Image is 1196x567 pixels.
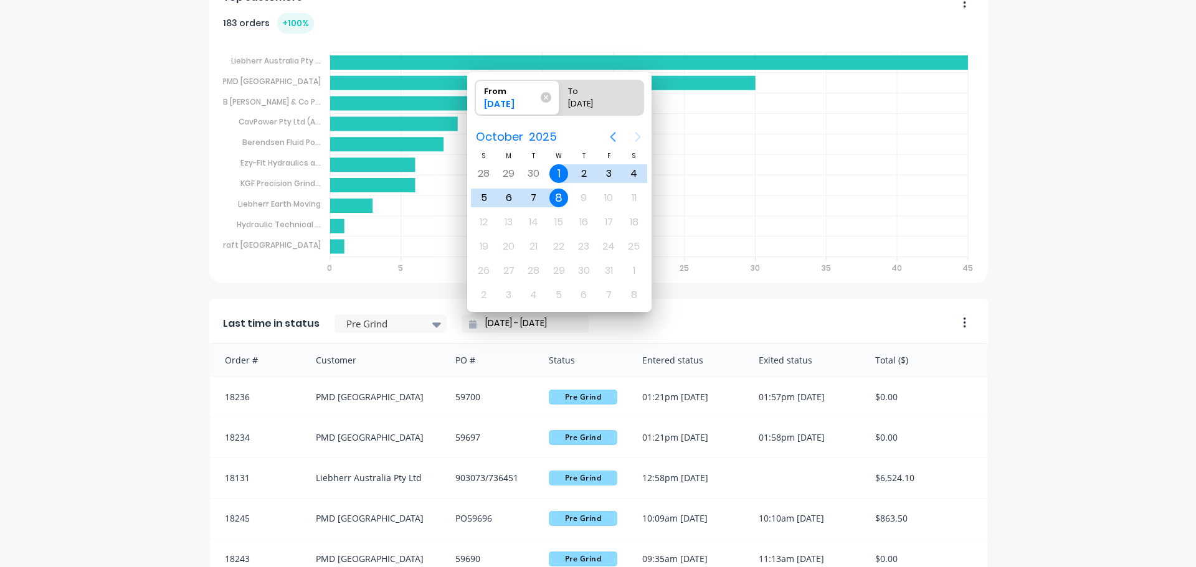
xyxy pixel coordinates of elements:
div: Tuesday, November 4, 2025 [524,286,543,304]
tspan: Berendsen Fluid Po... [242,137,321,148]
tspan: MB [PERSON_NAME] & Co P... [217,96,321,106]
div: + 100 % [277,13,314,34]
tspan: Liebherr Earth Moving [238,199,321,209]
div: Order # [210,344,303,377]
button: October2025 [468,126,565,148]
div: 18245 [210,499,303,538]
tspan: 40 [892,263,903,273]
tspan: Liebherr Australia Pty ... [231,55,321,66]
div: $0.00 [863,377,987,417]
div: PO # [443,344,536,377]
span: Pre Grind [549,430,617,445]
div: 59700 [443,377,536,417]
div: Thursday, October 30, 2025 [574,261,593,280]
div: Friday, November 7, 2025 [599,286,618,304]
tspan: CavPower Pty Ltd (A... [239,116,321,127]
div: 01:58pm [DATE] [746,418,863,457]
div: [DATE] [563,98,627,115]
div: Sunday, September 28, 2025 [475,164,493,183]
div: Tuesday, September 30, 2025 [524,164,543,183]
div: Sunday, October 26, 2025 [475,261,493,280]
div: Sunday, October 5, 2025 [475,189,493,207]
tspan: PMD [GEOGRAPHIC_DATA] [222,76,321,87]
div: Saturday, October 11, 2025 [625,189,643,207]
tspan: Ezy-Fit Hydraulics a... [240,157,321,168]
div: [DATE] [479,98,543,115]
div: $863.50 [863,499,987,538]
div: Status [536,344,630,377]
span: Pre Grind [549,551,617,566]
div: PMD [GEOGRAPHIC_DATA] [303,418,444,457]
div: Saturday, October 4, 2025 [625,164,643,183]
input: Filter by date [477,314,584,333]
tspan: KGF Precision Grind... [240,178,321,189]
div: Sunday, October 19, 2025 [475,237,493,256]
div: Total ($) [863,344,987,377]
div: $0.00 [863,418,987,457]
div: Tuesday, October 21, 2025 [524,237,543,256]
div: Saturday, November 1, 2025 [625,261,643,280]
div: Monday, November 3, 2025 [500,286,518,304]
div: Saturday, November 8, 2025 [625,286,643,304]
div: From [479,80,543,98]
div: Wednesday, October 15, 2025 [549,213,568,232]
div: Monday, October 13, 2025 [500,213,518,232]
div: T [521,151,546,161]
div: M [496,151,521,161]
tspan: 45 [963,263,974,273]
div: PMD [GEOGRAPHIC_DATA] [303,377,444,417]
div: Thursday, October 23, 2025 [574,237,593,256]
div: Wednesday, October 29, 2025 [549,261,568,280]
div: 01:57pm [DATE] [746,377,863,417]
div: Friday, October 31, 2025 [599,261,618,280]
tspan: 35 [822,263,831,273]
tspan: Toolcraft [GEOGRAPHIC_DATA] [201,240,321,250]
div: Monday, September 29, 2025 [500,164,518,183]
div: Wednesday, November 5, 2025 [549,286,568,304]
span: Pre Grind [549,511,617,526]
div: S [472,151,496,161]
tspan: 5 [398,263,403,273]
div: Wednesday, October 22, 2025 [549,237,568,256]
div: W [546,151,571,161]
button: Next page [625,124,650,149]
div: Thursday, October 2, 2025 [574,164,593,183]
div: 10:10am [DATE] [746,499,863,538]
div: Monday, October 6, 2025 [500,189,518,207]
div: Tuesday, October 28, 2025 [524,261,543,280]
div: 18236 [210,377,303,417]
div: Saturday, October 25, 2025 [625,237,643,256]
div: Monday, October 20, 2025 [500,237,518,256]
div: Liebherr Australia Pty Ltd [303,458,444,498]
div: Monday, October 27, 2025 [500,261,518,280]
div: Today, Wednesday, October 8, 2025 [549,189,568,207]
div: $6,524.10 [863,458,987,498]
div: Wednesday, October 1, 2025 [549,164,568,183]
div: To [563,80,627,98]
div: Thursday, October 9, 2025 [574,189,593,207]
div: Exited status [746,344,863,377]
div: 59697 [443,418,536,457]
div: Customer [303,344,444,377]
div: PMD [GEOGRAPHIC_DATA] [303,499,444,538]
div: F [596,151,621,161]
tspan: 30 [751,263,760,273]
div: Entered status [630,344,746,377]
div: 12:58pm [DATE] [630,458,746,498]
div: PO59696 [443,499,536,538]
div: Sunday, October 12, 2025 [475,213,493,232]
span: Pre Grind [549,471,617,485]
div: 903073/736451 [443,458,536,498]
span: Last time in status [223,316,320,331]
div: Tuesday, October 14, 2025 [524,213,543,232]
div: S [621,151,646,161]
span: 2025 [526,126,560,148]
span: October [473,126,526,148]
div: Tuesday, October 7, 2025 [524,189,543,207]
div: 183 orders [223,13,314,34]
div: Thursday, November 6, 2025 [574,286,593,304]
div: Sunday, November 2, 2025 [475,286,493,304]
tspan: 25 [680,263,689,273]
div: 01:21pm [DATE] [630,418,746,457]
div: Thursday, October 16, 2025 [574,213,593,232]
